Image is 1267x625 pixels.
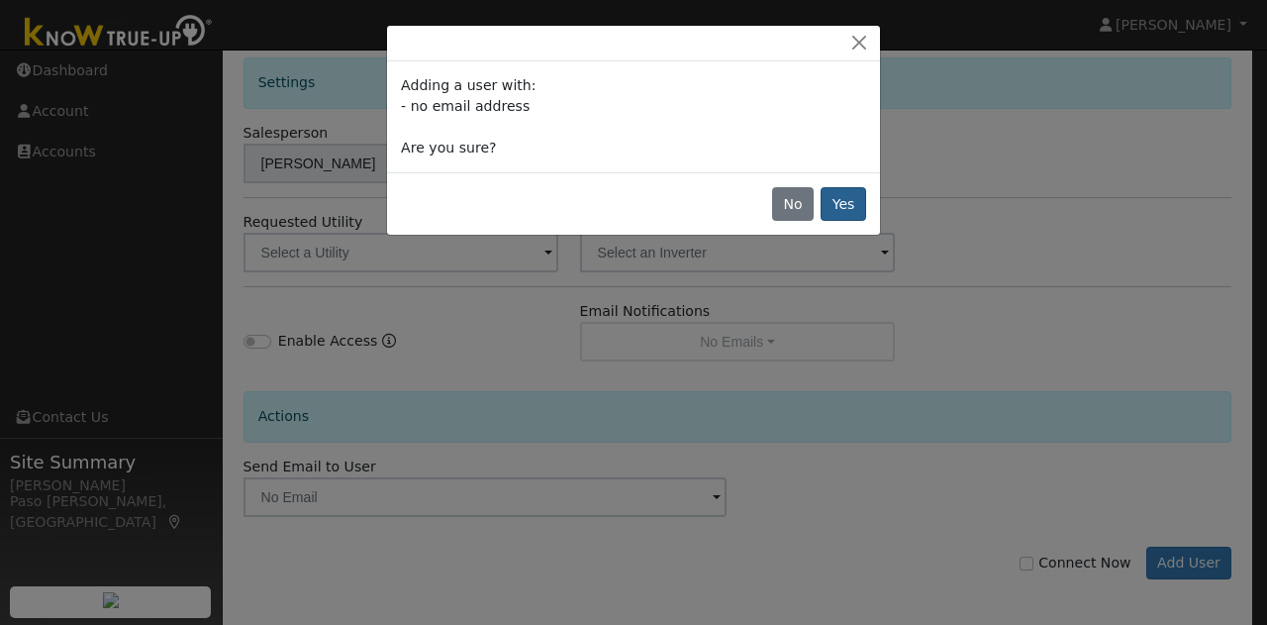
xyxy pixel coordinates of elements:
[401,98,530,114] span: - no email address
[401,140,496,156] span: Are you sure?
[821,187,866,221] button: Yes
[772,187,814,221] button: No
[401,77,536,93] span: Adding a user with:
[845,33,873,53] button: Close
